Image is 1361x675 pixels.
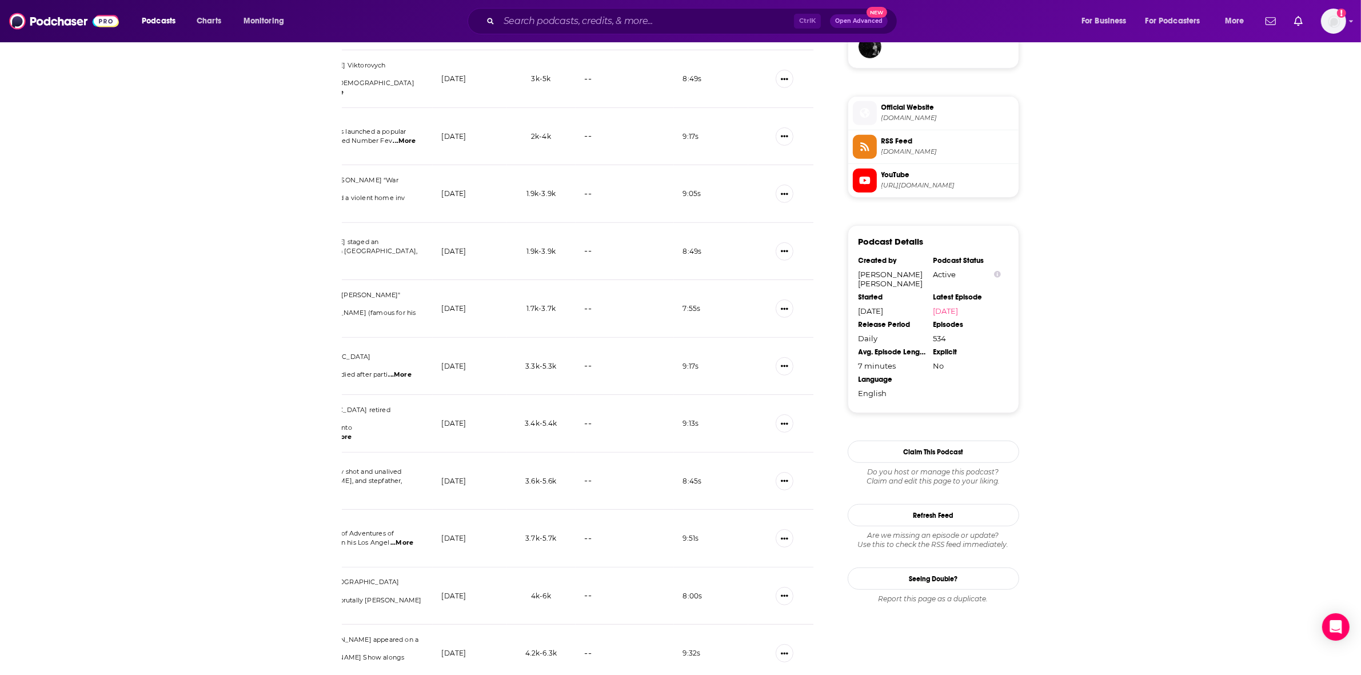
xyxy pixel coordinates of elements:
div: 534 [933,334,1001,343]
td: -- [576,280,674,338]
span: Open Advanced [835,18,883,24]
span: New [867,7,887,18]
span: YouTube [881,170,1014,180]
td: -- [576,510,674,568]
div: Started [859,293,926,302]
p: [DATE] [442,418,466,428]
div: Avg. Episode Length [859,348,926,357]
button: Show More Button [776,529,793,548]
div: Created by [859,256,926,265]
p: [DATE] [442,533,466,543]
td: -- [576,108,674,166]
div: Search podcasts, credits, & more... [478,8,908,34]
span: Ctrl K [794,14,821,29]
div: Release Period [859,320,926,329]
a: RSS Feed[DOMAIN_NAME] [853,135,1014,159]
div: Claim and edit this page to your liking. [848,468,1019,486]
button: open menu [1073,12,1141,30]
button: Show More Button [776,127,793,146]
button: open menu [134,12,190,30]
div: English [859,389,926,398]
button: Show More Button [776,472,793,490]
span: For Podcasters [1146,13,1200,29]
p: 8:45 s [683,476,702,486]
button: Show Info [994,270,1001,279]
span: anchor.fm [881,147,1014,156]
button: Show More Button [776,242,793,261]
div: Language [859,375,926,384]
span: ...More [393,137,416,146]
p: [DATE] [442,476,466,486]
a: [DATE] [933,306,1001,315]
div: [DATE] [859,306,926,315]
span: Do you host or manage this podcast? [848,468,1019,477]
td: -- [576,395,674,453]
button: open menu [236,12,299,30]
span: professionally as [PERSON_NAME] (famous for his 20 [256,309,416,326]
p: [DATE] [442,361,466,371]
button: Show More Button [776,414,793,433]
div: [PERSON_NAME] [PERSON_NAME] [859,270,926,288]
p: 9:17 s [683,361,699,371]
div: Active [933,270,1001,279]
input: Search podcasts, credits, & more... [499,12,794,30]
h3: Podcast Details [859,236,924,247]
td: -- [576,338,674,396]
div: Report this page as a duplicate. [848,594,1019,604]
button: open menu [1217,12,1259,30]
button: Refresh Feed [848,504,1019,526]
td: -- [576,165,674,223]
p: [DATE] [442,303,466,313]
div: Episodes [933,320,1001,329]
p: 8:49 s [683,246,702,256]
a: Seeing Double? [848,568,1019,590]
span: ...More [390,538,413,548]
span: RSS Feed [881,136,1014,146]
p: 9:13 s [683,418,699,428]
div: Open Intercom Messenger [1322,613,1350,641]
span: 3.3k-5.3k [525,362,557,370]
p: 7:55 s [683,303,701,313]
img: Podchaser - Follow, Share and Rate Podcasts [9,10,119,32]
p: 8:00 s [683,591,703,601]
button: Show More Button [776,644,793,662]
span: 1.7k-3.7k [526,304,556,313]
p: 9:51 s [683,533,699,543]
span: 2k-4k [531,132,551,141]
span: 3.7k-5.7k [525,534,557,542]
span: Charts [197,13,221,29]
p: [DATE] [442,246,466,256]
span: 4k-6k [531,592,551,600]
p: [DATE] [442,648,466,658]
span: 1.9k-3.9k [526,247,556,255]
span: For Business [1081,13,1127,29]
a: Charts [189,12,228,30]
span: Monitoring [244,13,284,29]
td: -- [576,223,674,281]
a: Show notifications dropdown [1261,11,1280,31]
div: Are we missing an episode or update? Use this to check the RSS feed immediately. [848,531,1019,549]
a: YouTube[URL][DOMAIN_NAME] [853,169,1014,193]
p: 8:49 s [683,74,702,83]
span: ...More [389,370,412,380]
p: [DATE] [442,189,466,198]
div: Explicit [933,348,1001,357]
div: 7 minutes [859,361,926,370]
span: 3.6k-5.6k [525,477,557,485]
svg: Add a profile image [1337,9,1346,18]
p: 9:05 s [683,189,701,198]
button: Claim This Podcast [848,441,1019,463]
span: Official Website [881,102,1014,113]
button: Show More Button [776,357,793,376]
td: -- [576,453,674,510]
button: Show More Button [776,587,793,605]
span: 1.9k-3.9k [526,189,556,198]
button: Show profile menu [1321,9,1346,34]
img: User Profile [1321,9,1346,34]
span: Logged in as EJJackson [1321,9,1346,34]
span: youtube.com [881,114,1014,122]
button: open menu [1138,12,1217,30]
a: Official Website[DOMAIN_NAME] [853,101,1014,125]
span: Podcasts [142,13,175,29]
